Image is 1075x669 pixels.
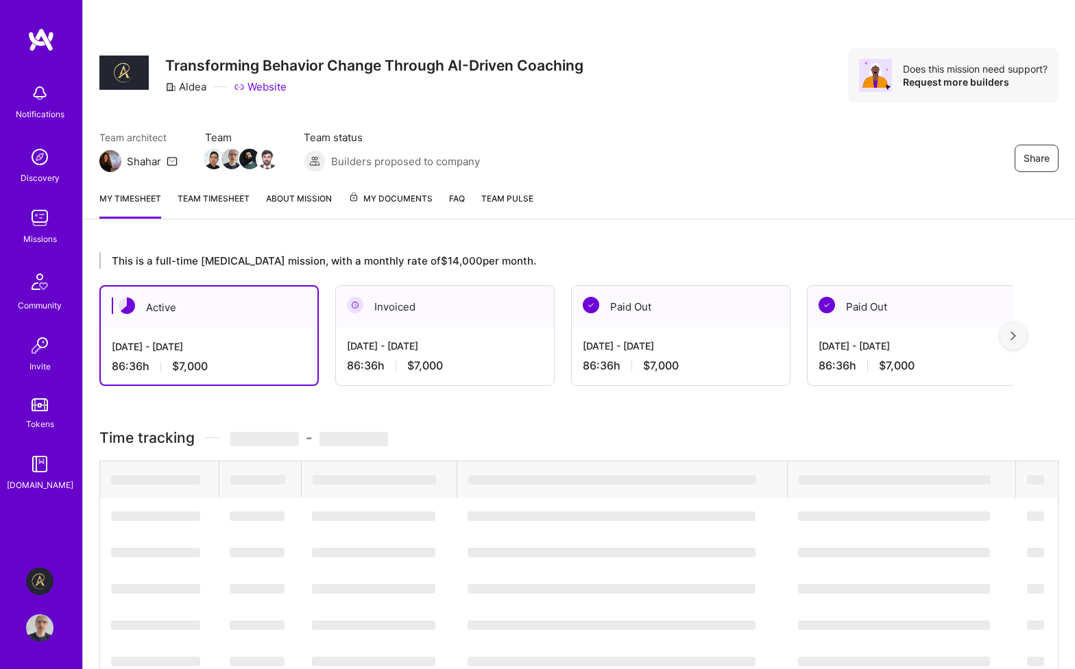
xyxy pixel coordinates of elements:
[23,568,57,595] a: Aldea: Transforming Behavior Change Through AI-Driven Coaching
[165,82,176,93] i: icon CompanyGray
[1027,657,1044,666] span: ‌
[266,191,332,219] a: About Mission
[234,80,287,94] a: Website
[99,150,121,172] img: Team Architect
[26,450,53,478] img: guide book
[26,614,53,642] img: User Avatar
[111,475,200,485] span: ‌
[1027,548,1044,557] span: ‌
[347,297,363,313] img: Invoiced
[111,657,200,666] span: ‌
[99,429,1059,446] h3: Time tracking
[819,339,1015,353] div: [DATE] - [DATE]
[230,657,285,666] span: ‌
[468,475,756,485] span: ‌
[819,358,1015,373] div: 86:36 h
[879,358,915,373] span: $7,000
[178,191,250,219] a: Team timesheet
[1027,511,1044,521] span: ‌
[241,147,258,171] a: Team Member Avatar
[165,80,206,94] div: Aldea
[112,359,306,374] div: 86:36 h
[304,130,480,145] span: Team status
[205,147,223,171] a: Team Member Avatar
[167,156,178,167] i: icon Mail
[572,286,790,328] div: Paid Out
[18,298,62,313] div: Community
[312,584,435,594] span: ‌
[223,147,241,171] a: Team Member Avatar
[312,620,435,630] span: ‌
[230,548,285,557] span: ‌
[903,75,1048,88] div: Request more builders
[798,511,990,521] span: ‌
[798,548,990,557] span: ‌
[29,359,51,374] div: Invite
[312,548,435,557] span: ‌
[23,232,57,246] div: Missions
[799,475,991,485] span: ‌
[26,143,53,171] img: discovery
[319,432,388,446] span: ‌
[230,511,285,521] span: ‌
[26,332,53,359] img: Invite
[239,149,260,169] img: Team Member Avatar
[27,27,55,52] img: logo
[26,417,54,431] div: Tokens
[468,657,756,666] span: ‌
[583,358,779,373] div: 86:36 h
[347,339,543,353] div: [DATE] - [DATE]
[101,287,317,328] div: Active
[407,358,443,373] span: $7,000
[111,620,200,630] span: ‌
[258,147,276,171] a: Team Member Avatar
[449,191,465,219] a: FAQ
[205,130,276,145] span: Team
[348,191,433,206] span: My Documents
[7,478,73,492] div: [DOMAIN_NAME]
[21,171,60,185] div: Discovery
[468,620,756,630] span: ‌
[230,432,299,446] span: ‌
[23,614,57,642] a: User Avatar
[112,339,306,354] div: [DATE] - [DATE]
[1027,475,1044,485] span: ‌
[583,297,599,313] img: Paid Out
[798,620,990,630] span: ‌
[111,511,200,521] span: ‌
[99,191,161,219] a: My timesheet
[312,511,435,521] span: ‌
[99,130,178,145] span: Team architect
[230,429,388,446] span: -
[230,584,285,594] span: ‌
[111,548,200,557] span: ‌
[481,191,533,219] a: Team Pulse
[111,584,200,594] span: ‌
[1011,331,1016,341] img: right
[583,339,779,353] div: [DATE] - [DATE]
[99,56,149,90] img: Company Logo
[221,149,242,169] img: Team Member Avatar
[26,80,53,107] img: bell
[859,59,892,92] img: Avatar
[304,150,326,172] img: Builders proposed to company
[1027,584,1044,594] span: ‌
[347,358,543,373] div: 86:36 h
[468,584,756,594] span: ‌
[1015,145,1059,172] button: Share
[165,57,583,74] h3: Transforming Behavior Change Through AI-Driven Coaching
[643,358,679,373] span: $7,000
[819,297,835,313] img: Paid Out
[16,107,64,121] div: Notifications
[808,286,1026,328] div: Paid Out
[26,204,53,232] img: teamwork
[230,475,285,485] span: ‌
[348,191,433,219] a: My Documents
[23,265,56,298] img: Community
[204,149,224,169] img: Team Member Avatar
[1027,620,1044,630] span: ‌
[99,252,1013,269] div: This is a full-time [MEDICAL_DATA] mission, with a monthly rate of $14,000 per month.
[903,62,1048,75] div: Does this mission need support?
[172,359,208,374] span: $7,000
[798,657,990,666] span: ‌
